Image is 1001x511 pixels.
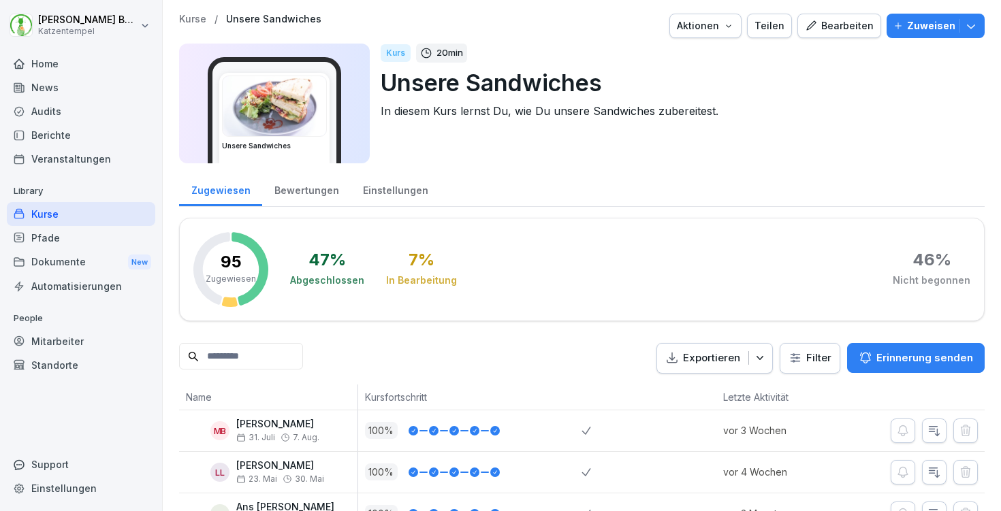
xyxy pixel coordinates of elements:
[186,390,351,404] p: Name
[723,465,828,479] p: vor 4 Wochen
[179,14,206,25] a: Kurse
[308,252,346,268] div: 47 %
[7,329,155,353] a: Mitarbeiter
[893,274,970,287] div: Nicht begonnen
[7,353,155,377] a: Standorte
[436,46,463,60] p: 20 min
[7,180,155,202] p: Library
[683,350,740,366] p: Exportieren
[677,18,734,33] div: Aktionen
[38,27,138,36] p: Katzentempel
[210,463,229,482] div: LL
[805,18,874,33] div: Bearbeiten
[290,274,364,287] div: Abgeschlossen
[262,171,351,206] a: Bewertungen
[7,250,155,275] div: Dokumente
[236,460,324,472] p: [PERSON_NAME]
[7,308,155,329] p: People
[236,418,319,430] p: [PERSON_NAME]
[7,274,155,298] a: Automatisierungen
[7,226,155,250] a: Pfade
[7,147,155,171] a: Veranstaltungen
[723,390,821,404] p: Letzte Aktivität
[381,65,974,100] p: Unsere Sandwiches
[723,423,828,438] p: vor 3 Wochen
[365,422,398,439] p: 100 %
[747,14,792,38] button: Teilen
[887,14,985,38] button: Zuweisen
[669,14,742,38] button: Aktionen
[293,433,319,442] span: 7. Aug.
[365,463,398,480] p: 100 %
[386,274,457,287] div: In Bearbeitung
[206,273,256,285] p: Zugewiesen
[7,76,155,99] a: News
[210,421,229,440] div: MB
[214,14,218,25] p: /
[381,103,974,119] p: In diesem Kurs lernst Du, wie Du unsere Sandwiches zubereitest.
[409,252,434,268] div: 7 %
[912,252,951,268] div: 46 %
[907,18,955,33] p: Zuweisen
[876,350,973,365] p: Erinnerung senden
[754,18,784,33] div: Teilen
[789,351,831,365] div: Filter
[381,44,411,62] div: Kurs
[7,202,155,226] a: Kurse
[223,76,326,136] img: yi7xhwbxe3m4h1lezp14n586.png
[7,99,155,123] a: Audits
[222,141,327,151] h3: Unsere Sandwiches
[7,52,155,76] a: Home
[236,433,275,442] span: 31. Juli
[236,474,277,484] span: 23. Mai
[365,390,575,404] p: Kursfortschritt
[7,476,155,500] a: Einstellungen
[221,254,242,270] p: 95
[351,171,440,206] a: Einstellungen
[128,254,151,270] div: New
[797,14,881,38] button: Bearbeiten
[656,343,773,374] button: Exportieren
[780,344,840,373] button: Filter
[847,343,985,373] button: Erinnerung senden
[7,452,155,476] div: Support
[226,14,321,25] a: Unsere Sandwiches
[7,250,155,275] a: DokumenteNew
[179,171,262,206] a: Zugewiesen
[295,474,324,484] span: 30. Mai
[7,123,155,147] a: Berichte
[38,14,138,26] p: [PERSON_NAME] Benedix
